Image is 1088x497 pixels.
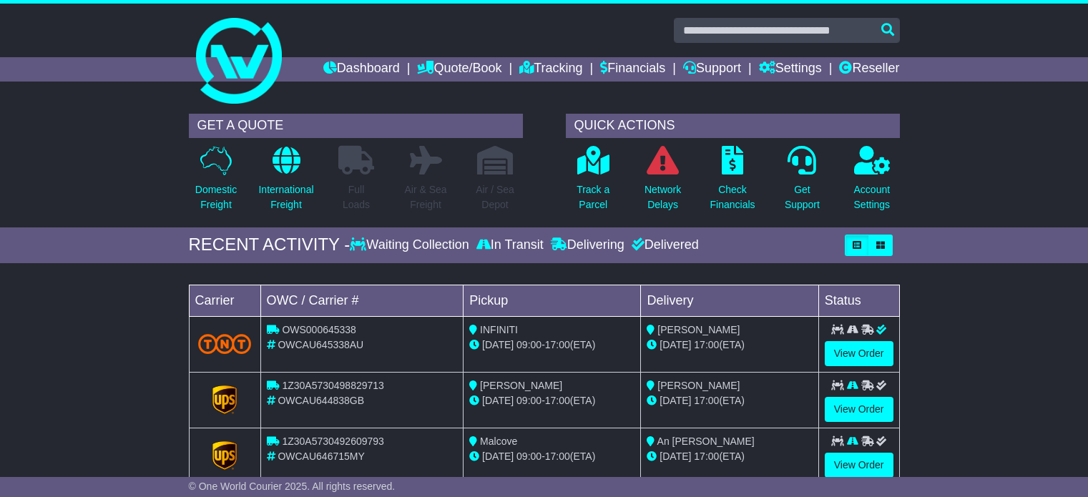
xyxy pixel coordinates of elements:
[189,481,396,492] span: © One World Courier 2025. All rights reserved.
[566,114,900,138] div: QUICK ACTIONS
[278,339,363,350] span: OWCAU645338AU
[547,237,628,253] div: Delivering
[759,57,822,82] a: Settings
[212,385,237,414] img: GetCarrierServiceLogo
[657,380,740,391] span: [PERSON_NAME]
[825,453,893,478] a: View Order
[480,324,518,335] span: INFINITI
[660,451,691,462] span: [DATE]
[516,395,541,406] span: 09:00
[278,451,364,462] span: OWCAU646715MY
[577,182,609,212] p: Track a Parcel
[260,285,464,316] td: OWC / Carrier #
[473,237,547,253] div: In Transit
[417,57,501,82] a: Quote/Book
[282,436,383,447] span: 1Z30A5730492609793
[600,57,665,82] a: Financials
[710,182,755,212] p: Check Financials
[189,235,351,255] div: RECENT ACTIVITY -
[657,436,755,447] span: An [PERSON_NAME]
[657,324,740,335] span: [PERSON_NAME]
[198,334,252,353] img: TNT_Domestic.png
[282,380,383,391] span: 1Z30A5730498829713
[660,339,691,350] span: [DATE]
[628,237,699,253] div: Delivered
[694,395,719,406] span: 17:00
[784,145,820,220] a: GetSupport
[785,182,820,212] p: Get Support
[464,285,641,316] td: Pickup
[660,395,691,406] span: [DATE]
[516,451,541,462] span: 09:00
[278,395,364,406] span: OWCAU644838GB
[818,285,899,316] td: Status
[404,182,446,212] p: Air & Sea Freight
[482,395,514,406] span: [DATE]
[576,145,610,220] a: Track aParcel
[644,145,682,220] a: NetworkDelays
[480,436,517,447] span: Malcove
[545,339,570,350] span: 17:00
[694,339,719,350] span: 17:00
[195,145,237,220] a: DomesticFreight
[480,380,562,391] span: [PERSON_NAME]
[195,182,237,212] p: Domestic Freight
[839,57,899,82] a: Reseller
[825,397,893,422] a: View Order
[645,182,681,212] p: Network Delays
[189,285,260,316] td: Carrier
[350,237,472,253] div: Waiting Collection
[189,114,523,138] div: GET A QUOTE
[516,339,541,350] span: 09:00
[647,393,812,408] div: (ETA)
[282,324,356,335] span: OWS000645338
[469,449,634,464] div: - (ETA)
[825,341,893,366] a: View Order
[323,57,400,82] a: Dashboard
[258,182,313,212] p: International Freight
[469,393,634,408] div: - (ETA)
[519,57,582,82] a: Tracking
[694,451,719,462] span: 17:00
[647,449,812,464] div: (ETA)
[683,57,741,82] a: Support
[641,285,818,316] td: Delivery
[482,339,514,350] span: [DATE]
[854,182,891,212] p: Account Settings
[338,182,374,212] p: Full Loads
[545,395,570,406] span: 17:00
[710,145,756,220] a: CheckFinancials
[545,451,570,462] span: 17:00
[469,338,634,353] div: - (ETA)
[258,145,314,220] a: InternationalFreight
[476,182,514,212] p: Air / Sea Depot
[647,338,812,353] div: (ETA)
[212,441,237,470] img: GetCarrierServiceLogo
[482,451,514,462] span: [DATE]
[853,145,891,220] a: AccountSettings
